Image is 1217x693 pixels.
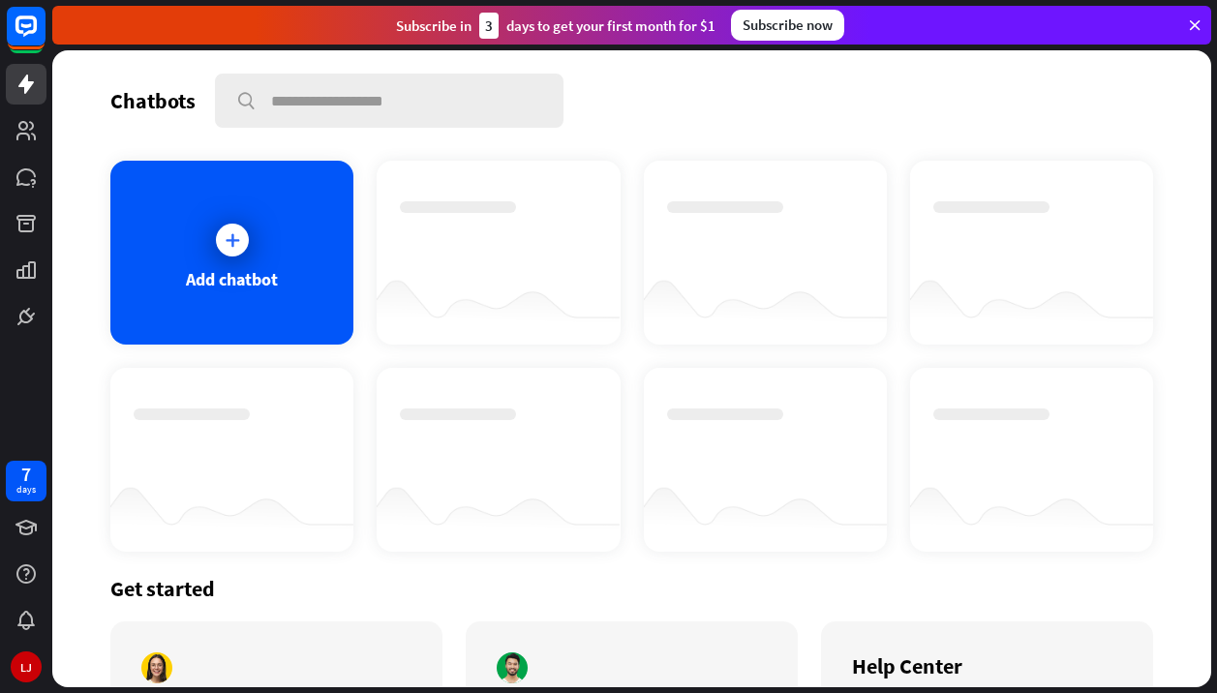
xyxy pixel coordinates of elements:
div: days [16,483,36,497]
div: Subscribe now [731,10,844,41]
div: Subscribe in days to get your first month for $1 [396,13,715,39]
div: Help Center [852,652,1122,679]
div: 3 [479,13,499,39]
div: Get started [110,575,1153,602]
div: 7 [21,466,31,483]
img: author [497,652,528,683]
div: Add chatbot [186,268,278,290]
div: LJ [11,651,42,682]
div: Chatbots [110,87,196,114]
button: Open LiveChat chat widget [15,8,74,66]
a: 7 days [6,461,46,501]
img: author [141,652,172,683]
